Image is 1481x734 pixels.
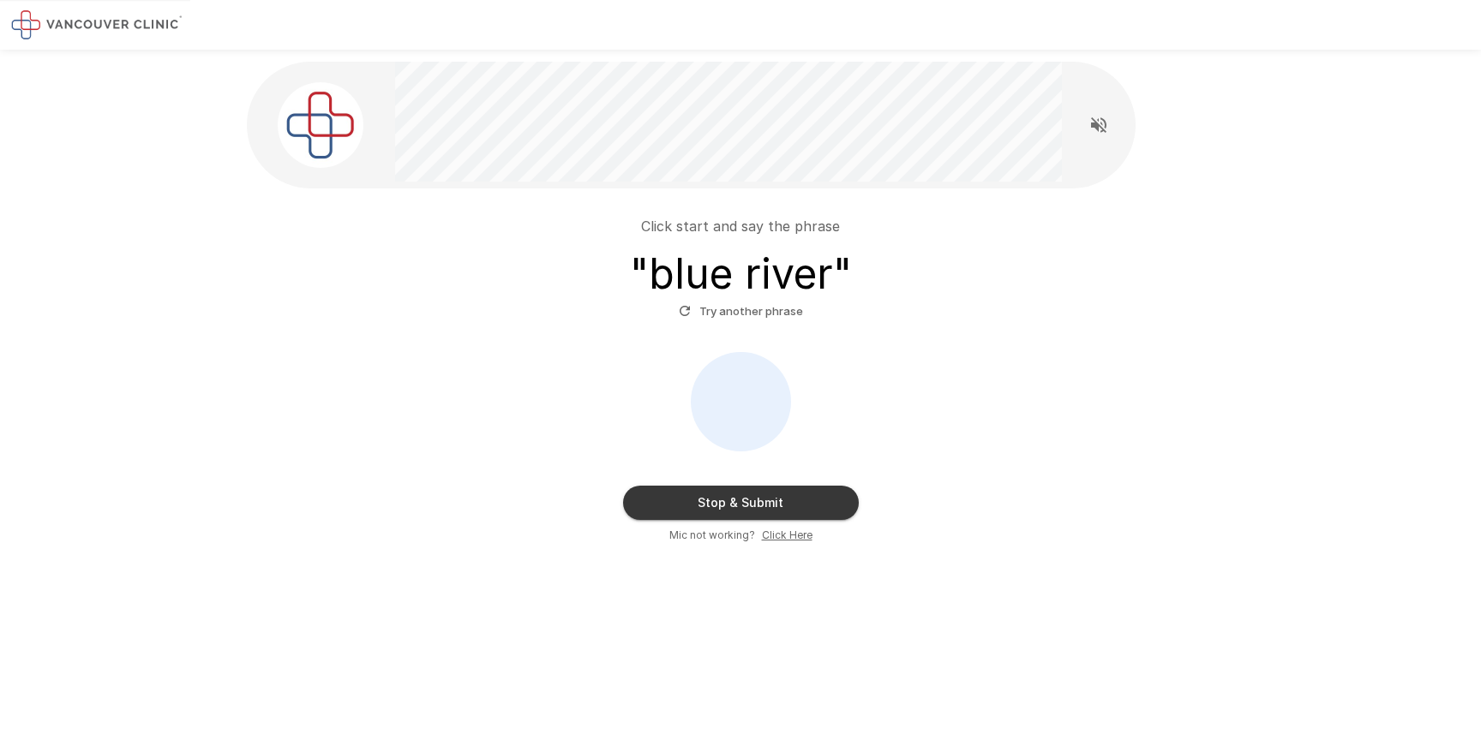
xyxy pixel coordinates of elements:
p: Click start and say the phrase [641,216,840,236]
button: Read questions aloud [1082,108,1116,142]
u: Click Here [762,528,812,541]
button: Try another phrase [675,298,807,325]
span: Mic not working? [669,527,755,544]
img: vancouver_clinic_logo.jpeg [278,82,363,168]
h3: " blue river " [630,250,852,298]
button: Stop & Submit [623,486,859,520]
